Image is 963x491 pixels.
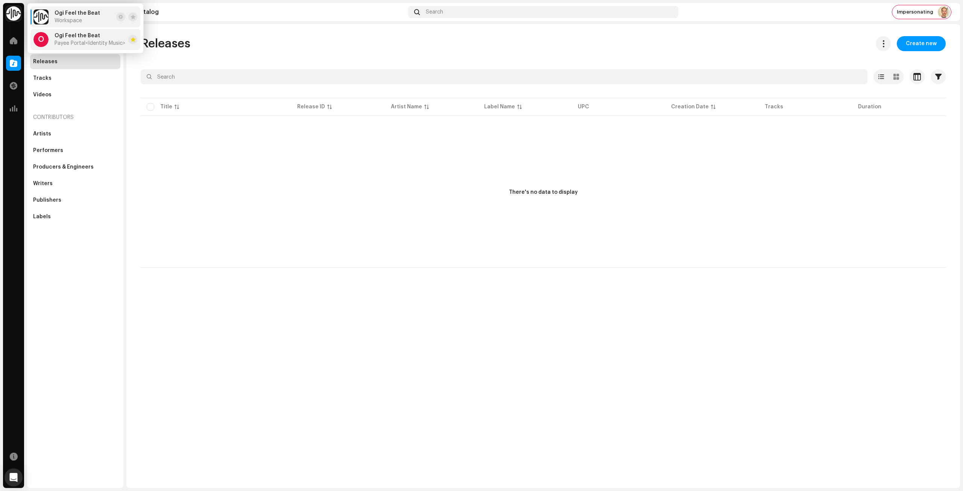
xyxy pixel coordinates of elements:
re-m-nav-item: Tracks [30,71,120,86]
div: Artists [33,131,51,137]
img: ac02fe72-e4e6-4af3-8535-33b7c69ab2c7 [938,6,950,18]
div: O [33,32,49,47]
re-m-nav-item: Labels [30,209,120,224]
div: Releases [33,59,58,65]
span: <Identity Music> [85,41,125,46]
span: Search [426,9,443,15]
span: Ogi Feel the Beat [55,33,100,39]
div: Tracks [33,75,52,81]
div: There's no data to display [509,188,578,196]
img: 0f74c21f-6d1c-4dbc-9196-dbddad53419e [6,6,21,21]
span: Workspace [55,18,82,24]
re-m-nav-item: Writers [30,176,120,191]
span: Create new [906,36,937,51]
re-m-nav-item: Performers [30,143,120,158]
re-m-nav-item: Artists [30,126,120,141]
re-a-nav-header: Contributors [30,108,120,126]
span: Releases [141,36,190,51]
re-m-nav-item: Releases [30,54,120,69]
div: Publishers [33,197,61,203]
span: Payee Portal <Identity Music> [55,40,125,46]
input: Search [141,69,867,84]
span: Ogi Feel the Beat [55,10,100,16]
span: Impersonating [897,9,933,15]
re-m-nav-item: Videos [30,87,120,102]
re-m-nav-item: Producers & Engineers [30,160,120,175]
div: Catalog [135,9,405,15]
div: Performers [33,147,63,154]
re-m-nav-item: Publishers [30,193,120,208]
div: Producers & Engineers [33,164,94,170]
div: Videos [33,92,52,98]
div: Labels [33,214,51,220]
div: Open Intercom Messenger [5,468,23,486]
div: Writers [33,181,53,187]
button: Create new [897,36,946,51]
img: 0f74c21f-6d1c-4dbc-9196-dbddad53419e [33,9,49,24]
